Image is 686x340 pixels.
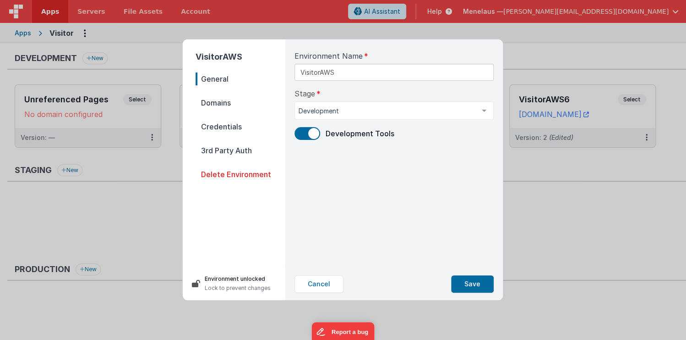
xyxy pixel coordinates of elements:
span: 3rd Party Auth [196,144,285,157]
span: Stage [294,88,315,99]
span: Delete Environment [196,168,285,181]
p: Environment unlocked [205,274,271,284]
span: Credentials [196,120,285,133]
button: Save [451,275,494,293]
span: Domains [196,96,285,109]
span: Development [299,106,475,116]
span: Development Tools [326,129,394,138]
span: Environment Name [294,50,363,61]
button: Cancel [294,275,343,293]
span: General [196,72,285,85]
p: Lock to prevent changes [205,284,271,293]
h2: VisitorAWS [196,50,285,63]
